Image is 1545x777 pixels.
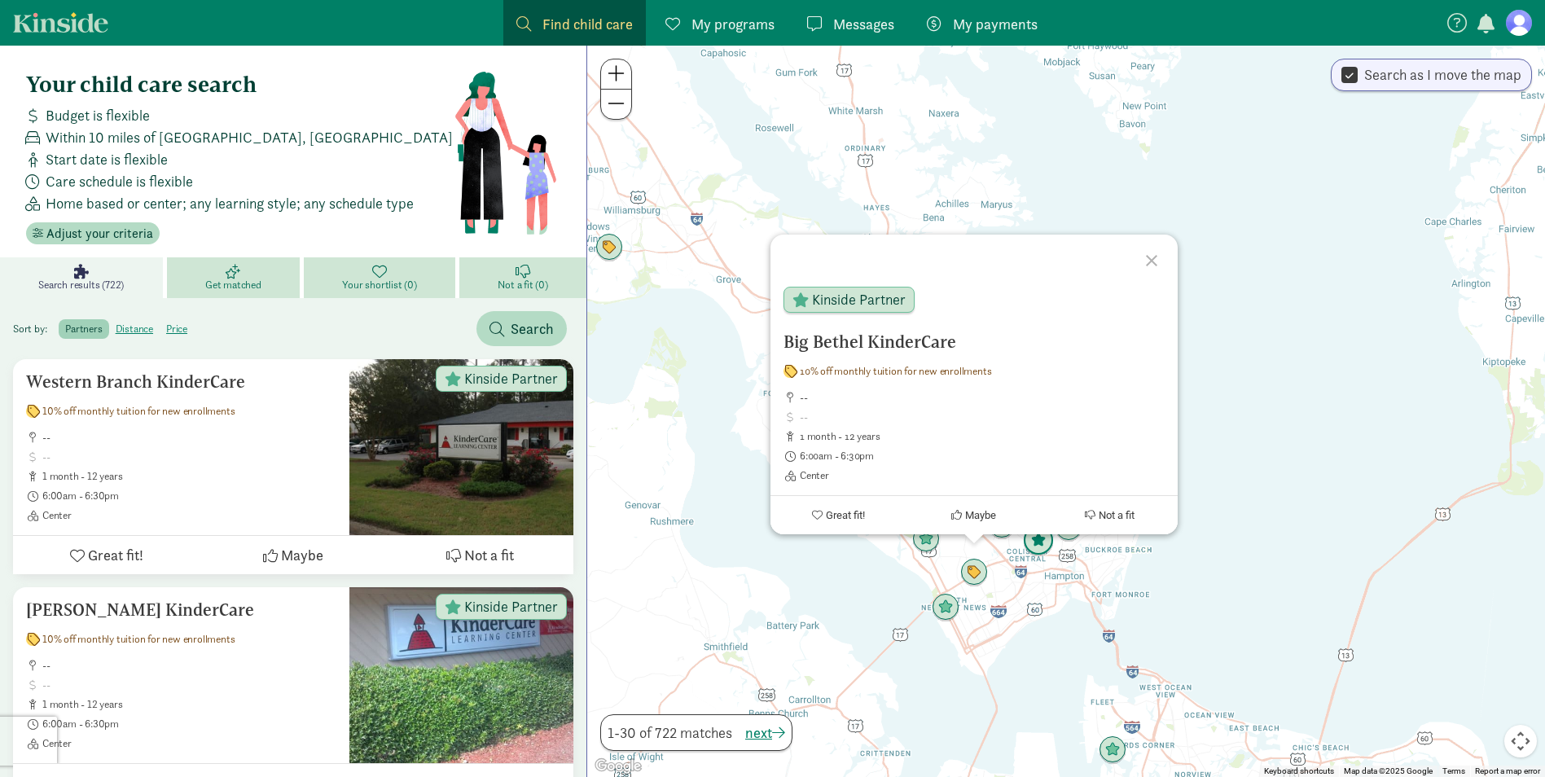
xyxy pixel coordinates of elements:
[464,371,558,386] span: Kinside Partner
[42,659,336,672] span: --
[342,279,416,292] span: Your shortlist (0)
[281,544,323,566] span: Maybe
[109,319,160,339] label: distance
[1099,736,1126,764] div: Click to see details
[26,372,336,392] h5: Western Branch KinderCare
[13,322,56,336] span: Sort by:
[783,332,1165,352] h5: Big Bethel KinderCare
[167,257,304,298] a: Get matched
[42,718,336,731] span: 6:00am - 6:30pm
[304,257,459,298] a: Your shortlist (0)
[906,496,1042,534] button: Maybe
[595,234,623,261] div: Click to see details
[46,126,453,148] span: Within 10 miles of [GEOGRAPHIC_DATA], [GEOGRAPHIC_DATA]
[1442,766,1465,775] a: Terms (opens in new tab)
[591,756,645,777] a: Open this area in Google Maps (opens a new window)
[46,104,150,126] span: Budget is flexible
[13,536,200,574] button: Great fit!
[59,319,108,339] label: partners
[812,292,906,307] span: Kinside Partner
[591,756,645,777] img: Google
[464,544,514,566] span: Not a fit
[46,148,168,170] span: Start date is flexible
[200,536,386,574] button: Maybe
[46,224,153,244] span: Adjust your criteria
[42,431,336,444] span: --
[42,509,336,522] span: Center
[1504,725,1537,757] button: Map camera controls
[38,279,124,292] span: Search results (722)
[965,509,996,521] span: Maybe
[691,13,775,35] span: My programs
[800,450,1165,463] span: 6:00am - 6:30pm
[42,470,336,483] span: 1 month - 12 years
[26,222,160,245] button: Adjust your criteria
[1358,65,1521,85] label: Search as I move the map
[960,559,988,586] div: Click to see details
[46,192,414,214] span: Home based or center; any learning style; any schedule type
[1344,766,1433,775] span: Map data ©2025 Google
[42,405,235,418] span: 10% off monthly tuition for new enrollments
[1042,496,1178,534] button: Not a fit
[205,279,261,292] span: Get matched
[26,600,336,620] h5: [PERSON_NAME] KinderCare
[1264,766,1334,777] button: Keyboard shortcuts
[476,311,567,346] button: Search
[800,469,1165,482] span: Center
[912,525,940,553] div: Click to see details
[42,737,336,750] span: Center
[13,12,108,33] a: Kinside
[387,536,573,574] button: Not a fit
[46,170,193,192] span: Care schedule is flexible
[932,594,959,621] div: Click to see details
[800,365,991,378] span: 10% off monthly tuition for new enrollments
[953,13,1038,35] span: My payments
[42,489,336,503] span: 6:00am - 6:30pm
[826,509,865,521] span: Great fit!
[459,257,586,298] a: Not a fit (0)
[833,13,894,35] span: Messages
[745,722,785,744] button: next
[770,496,906,534] button: Great fit!
[498,279,547,292] span: Not a fit (0)
[511,318,554,340] span: Search
[42,698,336,711] span: 1 month - 12 years
[160,319,194,339] label: price
[464,599,558,614] span: Kinside Partner
[608,722,732,744] span: 1-30 of 722 matches
[800,430,1165,443] span: 1 month - 12 years
[42,633,235,646] span: 10% off monthly tuition for new enrollments
[26,72,454,98] h4: Your child care search
[1099,509,1135,521] span: Not a fit
[1023,525,1054,556] div: Click to see details
[1475,766,1540,775] a: Report a map error
[542,13,633,35] span: Find child care
[800,391,1165,404] span: --
[88,544,143,566] span: Great fit!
